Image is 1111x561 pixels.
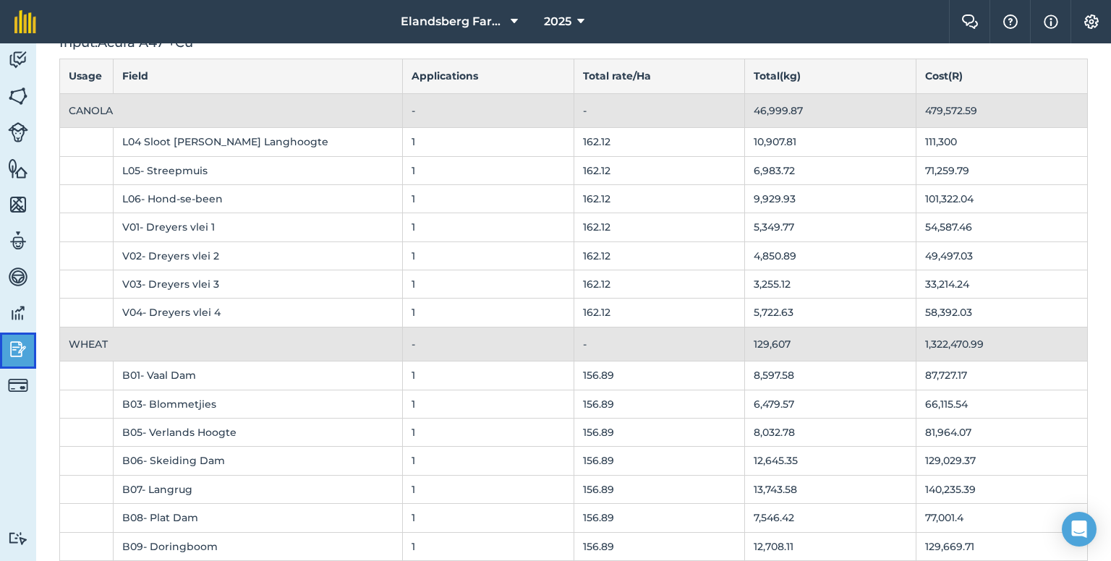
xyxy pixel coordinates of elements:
td: - [574,93,745,127]
td: 4,850.89 [745,241,916,270]
td: 8,597.58 [745,361,916,390]
th: Cost ( R ) [916,59,1088,93]
span: Elandsberg Farms [401,13,505,30]
td: 129,029.37 [916,447,1088,475]
img: svg+xml;base64,PHN2ZyB4bWxucz0iaHR0cDovL3d3dy53My5vcmcvMjAwMC9zdmciIHdpZHRoPSI1NiIgaGVpZ2h0PSI2MC... [8,158,28,179]
td: 9,929.93 [745,184,916,213]
th: Field [114,59,402,93]
td: V02- Dreyers vlei 2 [114,241,402,270]
td: 129,607 [745,327,916,361]
td: L06- Hond-se-been [114,184,402,213]
td: - [402,327,574,361]
td: B08- Plat Dam [114,504,402,532]
img: svg+xml;base64,PHN2ZyB4bWxucz0iaHR0cDovL3d3dy53My5vcmcvMjAwMC9zdmciIHdpZHRoPSI1NiIgaGVpZ2h0PSI2MC... [8,85,28,107]
td: 111,300 [916,128,1088,156]
td: - [402,93,574,127]
th: WHEAT [60,327,403,361]
td: 87,727.17 [916,361,1088,390]
td: 5,349.77 [745,213,916,241]
td: 6,479.57 [745,390,916,418]
td: - [574,327,745,361]
td: 7,546.42 [745,504,916,532]
td: 1 [402,184,574,213]
td: 162.12 [574,128,745,156]
img: A cog icon [1083,14,1100,29]
img: svg+xml;base64,PD94bWwgdmVyc2lvbj0iMS4wIiBlbmNvZGluZz0idXRmLTgiPz4KPCEtLSBHZW5lcmF0b3I6IEFkb2JlIE... [8,230,28,252]
td: 1 [402,447,574,475]
td: B07- Langrug [114,475,402,503]
td: 129,669.71 [916,532,1088,560]
img: Two speech bubbles overlapping with the left bubble in the forefront [961,14,979,29]
img: fieldmargin Logo [14,10,36,33]
td: V03- Dreyers vlei 3 [114,270,402,299]
th: Total rate / Ha [574,59,745,93]
td: B05- Verlands Hoogte [114,419,402,447]
td: 162.12 [574,299,745,327]
td: B01- Vaal Dam [114,361,402,390]
td: 1 [402,299,574,327]
td: 71,259.79 [916,156,1088,184]
td: 12,645.35 [745,447,916,475]
td: 6,983.72 [745,156,916,184]
td: 77,001.4 [916,504,1088,532]
td: 156.89 [574,447,745,475]
td: 81,964.07 [916,419,1088,447]
td: B03- Blommetjies [114,390,402,418]
img: svg+xml;base64,PD94bWwgdmVyc2lvbj0iMS4wIiBlbmNvZGluZz0idXRmLTgiPz4KPCEtLSBHZW5lcmF0b3I6IEFkb2JlIE... [8,375,28,395]
td: 1 [402,419,574,447]
td: 156.89 [574,390,745,418]
td: L04 Sloot [PERSON_NAME] Langhoogte [114,128,402,156]
img: svg+xml;base64,PHN2ZyB4bWxucz0iaHR0cDovL3d3dy53My5vcmcvMjAwMC9zdmciIHdpZHRoPSI1NiIgaGVpZ2h0PSI2MC... [8,194,28,215]
td: 101,322.04 [916,184,1088,213]
td: 58,392.03 [916,299,1088,327]
img: svg+xml;base64,PD94bWwgdmVyc2lvbj0iMS4wIiBlbmNvZGluZz0idXRmLTgiPz4KPCEtLSBHZW5lcmF0b3I6IEFkb2JlIE... [8,338,28,360]
td: 1 [402,213,574,241]
td: 479,572.59 [916,93,1088,127]
td: 1 [402,270,574,299]
img: svg+xml;base64,PD94bWwgdmVyc2lvbj0iMS4wIiBlbmNvZGluZz0idXRmLTgiPz4KPCEtLSBHZW5lcmF0b3I6IEFkb2JlIE... [8,302,28,324]
td: 13,743.58 [745,475,916,503]
th: CANOLA [60,93,403,127]
td: 1 [402,390,574,418]
td: 10,907.81 [745,128,916,156]
img: svg+xml;base64,PD94bWwgdmVyc2lvbj0iMS4wIiBlbmNvZGluZz0idXRmLTgiPz4KPCEtLSBHZW5lcmF0b3I6IEFkb2JlIE... [8,266,28,288]
td: 12,708.11 [745,532,916,560]
td: B09- Doringboom [114,532,402,560]
img: svg+xml;base64,PD94bWwgdmVyc2lvbj0iMS4wIiBlbmNvZGluZz0idXRmLTgiPz4KPCEtLSBHZW5lcmF0b3I6IEFkb2JlIE... [8,122,28,142]
td: V04- Dreyers vlei 4 [114,299,402,327]
td: 162.12 [574,270,745,299]
td: 156.89 [574,475,745,503]
span: 2025 [544,13,571,30]
img: A question mark icon [1002,14,1019,29]
td: 162.12 [574,156,745,184]
td: 8,032.78 [745,419,916,447]
td: 1 [402,156,574,184]
td: V01- Dreyers vlei 1 [114,213,402,241]
td: 162.12 [574,213,745,241]
th: Applications [402,59,574,93]
td: 156.89 [574,504,745,532]
td: 1 [402,128,574,156]
th: Usage [60,59,114,93]
td: 156.89 [574,532,745,560]
td: 162.12 [574,184,745,213]
td: 156.89 [574,419,745,447]
td: 5,722.63 [745,299,916,327]
div: Open Intercom Messenger [1062,512,1097,547]
td: 1 [402,361,574,390]
td: 156.89 [574,361,745,390]
td: 1,322,470.99 [916,327,1088,361]
td: 1 [402,532,574,560]
td: 46,999.87 [745,93,916,127]
td: 66,115.54 [916,390,1088,418]
th: Total ( kg ) [745,59,916,93]
img: svg+xml;base64,PD94bWwgdmVyc2lvbj0iMS4wIiBlbmNvZGluZz0idXRmLTgiPz4KPCEtLSBHZW5lcmF0b3I6IEFkb2JlIE... [8,49,28,71]
td: L05- Streepmuis [114,156,402,184]
td: B06- Skeiding Dam [114,447,402,475]
td: 1 [402,475,574,503]
td: 49,497.03 [916,241,1088,270]
img: svg+xml;base64,PHN2ZyB4bWxucz0iaHR0cDovL3d3dy53My5vcmcvMjAwMC9zdmciIHdpZHRoPSIxNyIgaGVpZ2h0PSIxNy... [1044,13,1058,30]
img: svg+xml;base64,PD94bWwgdmVyc2lvbj0iMS4wIiBlbmNvZGluZz0idXRmLTgiPz4KPCEtLSBHZW5lcmF0b3I6IEFkb2JlIE... [8,531,28,545]
td: 3,255.12 [745,270,916,299]
td: 1 [402,241,574,270]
